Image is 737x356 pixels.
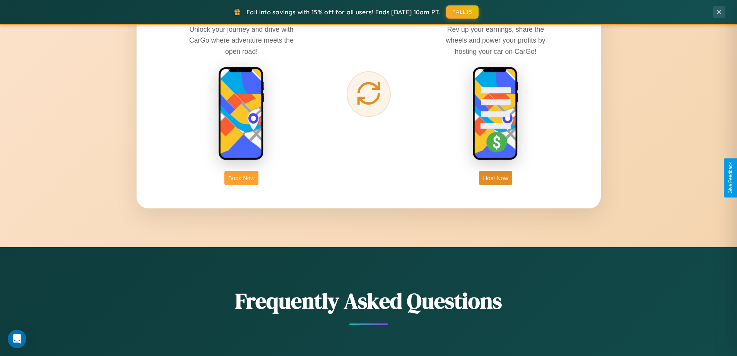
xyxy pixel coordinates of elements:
img: rent phone [218,67,265,161]
span: Fall into savings with 15% off for all users! Ends [DATE] 10am PT. [246,8,440,16]
div: Give Feedback [728,162,733,194]
p: Unlock your journey and drive with CarGo where adventure meets the open road! [183,24,299,57]
img: host phone [472,67,519,161]
button: FALL15 [446,5,479,19]
h2: Frequently Asked Questions [137,286,601,316]
div: Open Intercom Messenger [8,330,26,348]
button: Book Now [224,171,258,185]
p: Rev up your earnings, share the wheels and power your profits by hosting your car on CarGo! [438,24,554,57]
button: Host Now [479,171,512,185]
